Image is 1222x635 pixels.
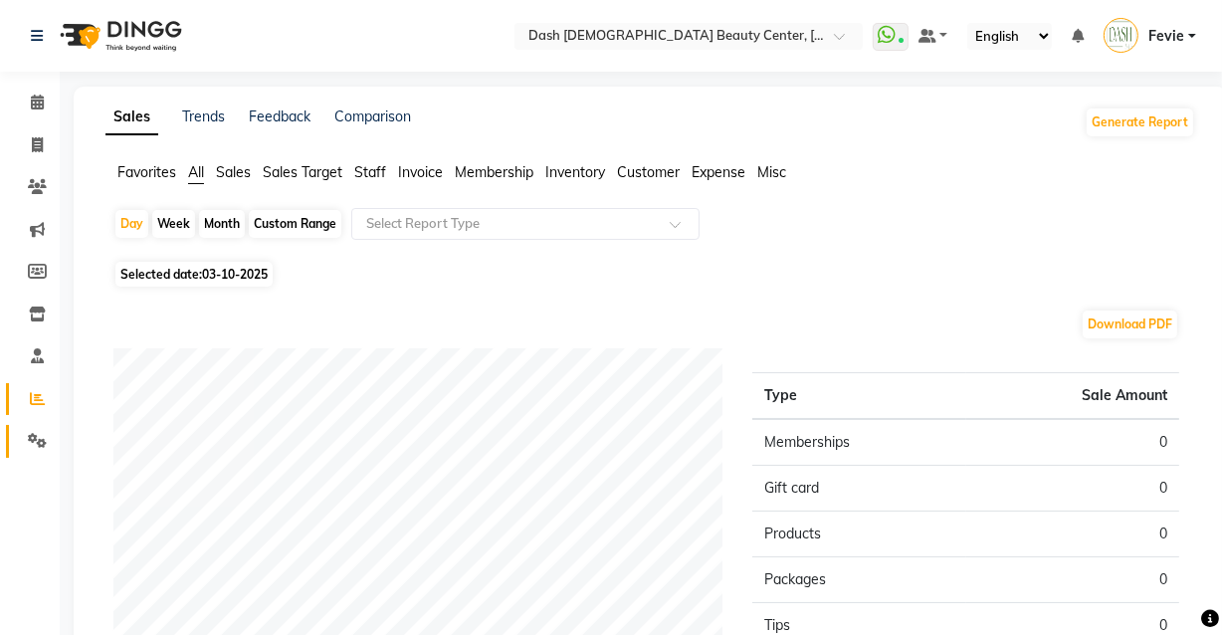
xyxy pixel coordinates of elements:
div: Day [115,210,148,238]
td: Packages [752,557,965,603]
div: Month [199,210,245,238]
span: Misc [757,163,786,181]
span: Sales [216,163,251,181]
button: Generate Report [1087,108,1193,136]
a: Sales [105,100,158,135]
td: Products [752,512,965,557]
a: Feedback [249,107,310,125]
span: 03-10-2025 [202,267,268,282]
span: All [188,163,204,181]
span: Customer [617,163,680,181]
div: Custom Range [249,210,341,238]
span: Membership [455,163,533,181]
td: 0 [966,512,1179,557]
button: Download PDF [1083,311,1177,338]
th: Type [752,373,965,420]
span: Fevie [1148,26,1184,47]
img: logo [51,8,187,64]
div: Week [152,210,195,238]
span: Selected date: [115,262,273,287]
td: 0 [966,419,1179,466]
span: Invoice [398,163,443,181]
th: Sale Amount [966,373,1179,420]
span: Favorites [117,163,176,181]
span: Sales Target [263,163,342,181]
a: Comparison [334,107,411,125]
span: Staff [354,163,386,181]
td: Gift card [752,466,965,512]
td: Memberships [752,419,965,466]
td: 0 [966,557,1179,603]
span: Inventory [545,163,605,181]
a: Trends [182,107,225,125]
span: Expense [692,163,745,181]
img: Fevie [1104,18,1138,53]
td: 0 [966,466,1179,512]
